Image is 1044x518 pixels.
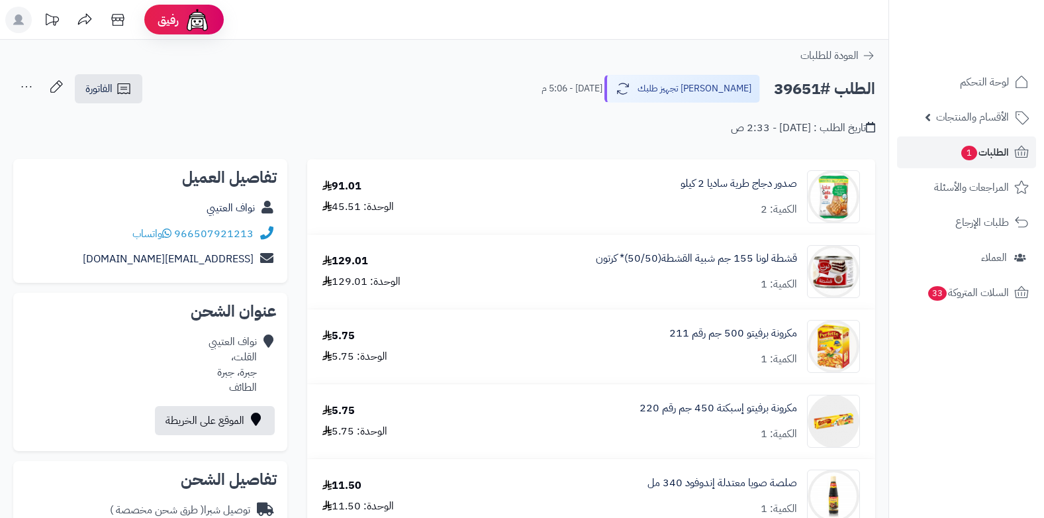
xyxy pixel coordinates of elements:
[322,329,355,344] div: 5.75
[808,245,859,298] img: 1676294457-15513836981913923366-6281020030114-90x90.jpg
[596,251,797,266] a: قشطة لونا 155 جم شبية القشطة(50/50)* كرتون
[174,226,254,242] a: 966507921213
[24,472,277,488] h2: تفاصيل الشحن
[800,48,875,64] a: العودة للطلبات
[808,395,859,448] img: 1664691614-239298_1-20201031-224723-90x90.png
[897,136,1036,168] a: الطلبات1
[322,478,361,493] div: 11.50
[640,401,797,416] a: مكرونة برفيتو إسبكتة 450 جم رقم 220
[960,73,1009,91] span: لوحة التحكم
[955,213,1009,232] span: طلبات الإرجاع
[155,406,275,435] a: الموقع على الخريطة
[110,502,204,518] span: ( طرق شحن مخصصة )
[761,202,797,217] div: الكمية: 2
[981,248,1007,267] span: العملاء
[936,108,1009,127] span: الأقسام والمنتجات
[322,424,387,439] div: الوحدة: 5.75
[774,76,875,103] h2: الطلب #39651
[158,12,179,28] span: رفيق
[35,7,68,36] a: تحديثات المنصة
[897,207,1036,238] a: طلبات الإرجاع
[934,178,1009,197] span: المراجعات والأسئلة
[954,36,1031,64] img: logo-2.png
[604,75,760,103] button: [PERSON_NAME] تجهيز طلبك
[322,349,387,364] div: الوحدة: 5.75
[322,179,361,194] div: 91.01
[209,335,257,395] div: نواف العتيبي القلت، جبرة، جبرة الطائف
[110,503,250,518] div: توصيل شبرا
[808,170,859,223] img: 2499cfe4529693e014f33d0ef8dfbea24380-90x90.jpg
[83,251,254,267] a: [EMAIL_ADDRESS][DOMAIN_NAME]
[322,403,355,419] div: 5.75
[24,170,277,185] h2: تفاصيل العميل
[132,226,171,242] a: واتساب
[24,303,277,319] h2: عنوان الشحن
[322,199,394,215] div: الوحدة: 45.51
[897,277,1036,309] a: السلات المتروكة33
[961,146,977,160] span: 1
[761,277,797,292] div: الكمية: 1
[800,48,859,64] span: العودة للطلبات
[75,74,142,103] a: الفاتورة
[731,121,875,136] div: تاريخ الطلب : [DATE] - 2:33 ص
[928,286,947,301] span: 33
[669,326,797,341] a: مكرونة برفيتو 500 جم رقم 211
[927,284,1009,302] span: السلات المتروكة
[322,254,368,269] div: 129.01
[647,476,797,491] a: صلصة صويا معتدلة إندوفود 340 مل
[681,176,797,191] a: صدور دجاج طرية ساديا 2 كيلو
[542,82,602,95] small: [DATE] - 5:06 م
[322,499,394,514] div: الوحدة: 11.50
[761,501,797,517] div: الكمية: 1
[897,172,1036,203] a: المراجعات والأسئلة
[761,427,797,442] div: الكمية: 1
[808,320,859,373] img: 1664691882-%D8%AA%D9%86%D8%B2%D9%8A%D9%84%20(59)-90x90.jpg
[897,242,1036,274] a: العملاء
[184,7,211,33] img: ai-face.png
[897,66,1036,98] a: لوحة التحكم
[761,352,797,367] div: الكمية: 1
[322,274,401,289] div: الوحدة: 129.01
[960,143,1009,162] span: الطلبات
[85,81,113,97] span: الفاتورة
[207,200,255,216] a: نواف العتيبي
